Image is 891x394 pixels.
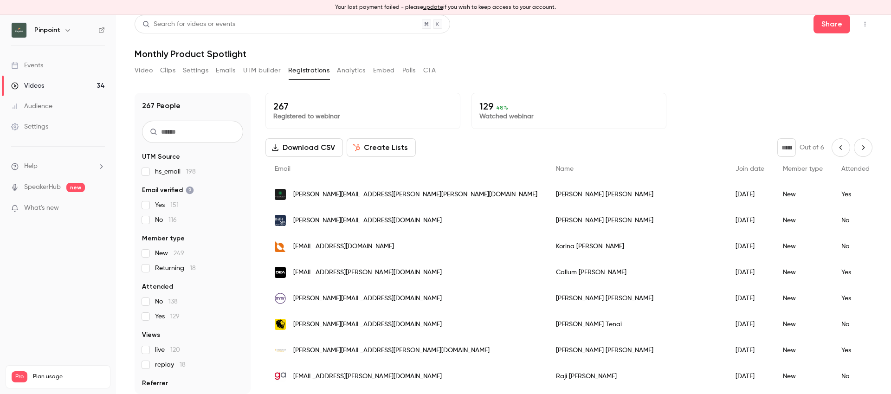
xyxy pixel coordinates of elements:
[347,138,416,157] button: Create Lists
[726,285,774,311] div: [DATE]
[273,101,452,112] p: 267
[142,152,180,161] span: UTM Source
[275,189,286,200] img: chetwood.co
[216,63,235,78] button: Emails
[142,234,185,243] span: Member type
[774,285,832,311] div: New
[293,320,442,329] span: [PERSON_NAME][EMAIL_ADDRESS][DOMAIN_NAME]
[726,181,774,207] div: [DATE]
[423,63,436,78] button: CTA
[288,63,329,78] button: Registrations
[774,207,832,233] div: New
[135,48,872,59] h1: Monthly Product Spotlight
[293,242,394,252] span: [EMAIL_ADDRESS][DOMAIN_NAME]
[94,204,105,213] iframe: Noticeable Trigger
[243,63,281,78] button: UTM builder
[275,345,286,356] img: shma.co.uk
[726,207,774,233] div: [DATE]
[12,371,27,382] span: Pro
[155,264,196,273] span: Returning
[273,112,452,121] p: Registered to webinar
[335,3,556,12] p: Your last payment failed - please if you wish to keep access to your account.
[186,168,196,175] span: 198
[774,233,832,259] div: New
[774,363,832,389] div: New
[726,233,774,259] div: [DATE]
[547,207,726,233] div: [PERSON_NAME] [PERSON_NAME]
[402,63,416,78] button: Polls
[142,379,168,388] span: Referrer
[783,166,823,172] span: Member type
[774,181,832,207] div: New
[547,285,726,311] div: [PERSON_NAME] [PERSON_NAME]
[293,346,490,355] span: [PERSON_NAME][EMAIL_ADDRESS][PERSON_NAME][DOMAIN_NAME]
[155,312,180,321] span: Yes
[832,337,879,363] div: Yes
[832,207,879,233] div: No
[142,282,173,291] span: Attended
[33,373,104,381] span: Plan usage
[832,363,879,389] div: No
[66,183,85,192] span: new
[293,294,442,304] span: [PERSON_NAME][EMAIL_ADDRESS][DOMAIN_NAME]
[170,313,180,320] span: 129
[814,15,850,33] button: Share
[174,250,184,257] span: 249
[190,265,196,271] span: 18
[183,63,208,78] button: Settings
[479,101,659,112] p: 129
[275,241,286,252] img: equinox-eng.com
[24,161,38,171] span: Help
[547,259,726,285] div: Callum [PERSON_NAME]
[11,81,44,90] div: Videos
[547,363,726,389] div: Raji [PERSON_NAME]
[832,285,879,311] div: Yes
[11,102,52,111] div: Audience
[142,330,160,340] span: Views
[155,167,196,176] span: hs_email
[170,202,179,208] span: 151
[180,362,186,368] span: 18
[726,363,774,389] div: [DATE]
[168,217,177,223] span: 116
[774,337,832,363] div: New
[265,138,343,157] button: Download CSV
[841,166,870,172] span: Attended
[726,311,774,337] div: [DATE]
[832,181,879,207] div: Yes
[170,347,180,353] span: 120
[726,259,774,285] div: [DATE]
[155,215,177,225] span: No
[135,63,153,78] button: Video
[496,104,508,111] span: 48 %
[726,337,774,363] div: [DATE]
[858,17,872,32] button: Top Bar Actions
[547,181,726,207] div: [PERSON_NAME] [PERSON_NAME]
[24,203,59,213] span: What's new
[275,166,291,172] span: Email
[373,63,395,78] button: Embed
[547,233,726,259] div: Korina [PERSON_NAME]
[275,267,286,278] img: dea.aero
[142,100,181,111] h1: 267 People
[293,216,442,226] span: [PERSON_NAME][EMAIL_ADDRESS][DOMAIN_NAME]
[774,259,832,285] div: New
[142,19,235,29] div: Search for videos or events
[160,63,175,78] button: Clips
[293,372,442,381] span: [EMAIL_ADDRESS][PERSON_NAME][DOMAIN_NAME]
[800,143,824,152] p: Out of 6
[142,186,194,195] span: Email verified
[155,345,180,355] span: live
[275,371,286,382] img: greateranglia.co.uk
[34,26,60,35] h6: Pinpoint
[832,259,879,285] div: Yes
[155,360,186,369] span: replay
[547,311,726,337] div: [PERSON_NAME] Tenai
[337,63,366,78] button: Analytics
[155,200,179,210] span: Yes
[168,298,178,305] span: 138
[423,3,443,12] button: update
[275,215,286,226] img: bathspa.ac.uk
[547,337,726,363] div: [PERSON_NAME] [PERSON_NAME]
[275,319,286,330] img: sunking.com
